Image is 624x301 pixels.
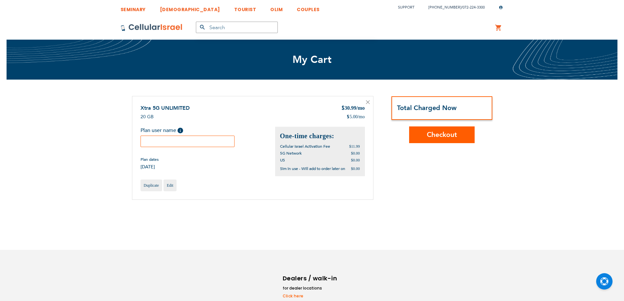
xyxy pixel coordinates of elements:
span: My Cart [293,53,332,66]
span: Sim in use - Will add to order later on [280,166,345,171]
a: Duplicate [141,179,162,191]
h6: Dealers / walk-in [283,273,338,283]
div: 30.99 [341,104,365,112]
a: Xtra 5G UNLIMITED [141,104,190,112]
span: Cellular Israel Activation Fee [280,144,330,149]
span: $0.00 [351,151,360,156]
span: Help [178,128,183,133]
a: 072-224-3300 [463,5,485,10]
span: $ [341,105,345,112]
span: Checkout [427,130,457,140]
a: Edit [163,179,177,191]
a: TOURIST [234,2,256,14]
a: OLIM [270,2,283,14]
a: Click here [283,293,338,299]
span: [DATE] [141,164,159,170]
h2: One-time charges: [280,132,360,141]
li: for dealer locations [283,285,338,292]
div: 5.00 [347,114,365,120]
span: /mo [356,105,365,111]
span: Edit [167,183,173,188]
strong: Total Charged Now [397,103,457,112]
input: Search [196,22,278,33]
span: $11.99 [349,144,360,149]
span: $0.00 [351,166,360,171]
span: $ [347,114,350,120]
span: US [280,158,285,163]
a: Support [398,5,414,10]
span: Plan dates [141,157,159,162]
a: [DEMOGRAPHIC_DATA] [160,2,220,14]
li: / [422,3,485,12]
span: Plan user name [141,127,176,134]
span: /mo [358,114,365,120]
a: [PHONE_NUMBER] [428,5,461,10]
span: 5G Network [280,151,302,156]
a: SEMINARY [121,2,146,14]
button: Checkout [409,126,475,143]
span: 20 GB [141,114,154,120]
span: Duplicate [144,183,159,188]
span: $0.00 [351,158,360,162]
a: COUPLES [297,2,320,14]
img: Cellular Israel Logo [121,24,183,31]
